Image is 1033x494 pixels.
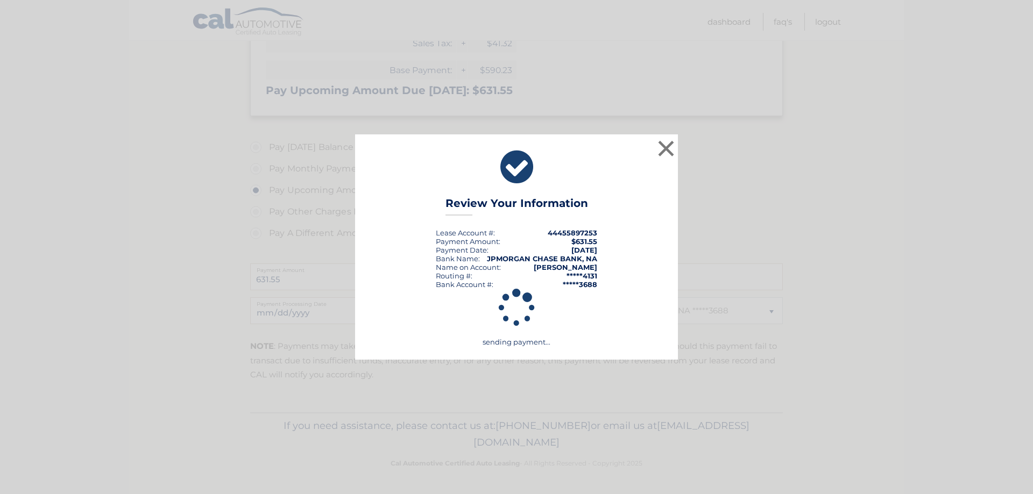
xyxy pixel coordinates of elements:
[436,237,500,246] div: Payment Amount:
[445,197,588,216] h3: Review Your Information
[548,228,597,237] strong: 44455897253
[534,263,597,271] strong: [PERSON_NAME]
[436,246,487,254] span: Payment Date
[436,254,480,263] div: Bank Name:
[571,237,597,246] span: $631.55
[655,138,677,159] button: ×
[436,263,501,271] div: Name on Account:
[369,289,664,347] div: sending payment...
[571,246,597,254] span: [DATE]
[436,228,495,237] div: Lease Account #:
[436,246,489,254] div: :
[487,254,597,263] strong: JPMORGAN CHASE BANK, NA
